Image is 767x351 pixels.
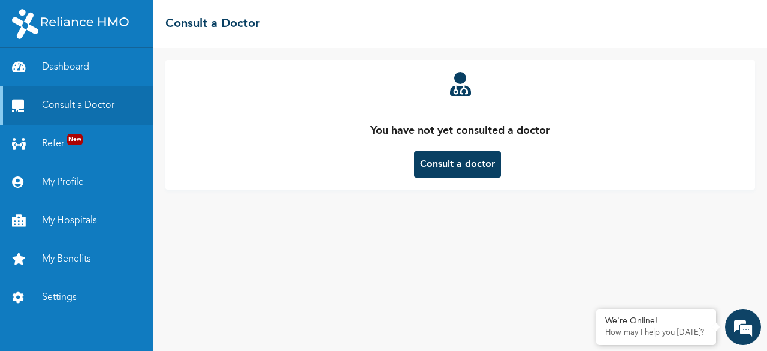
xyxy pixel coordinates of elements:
[370,123,550,139] p: You have not yet consulted a doctor
[20,119,46,149] img: photo.ls
[59,119,173,135] span: [PERSON_NAME] Web Assistant
[197,6,225,35] div: Minimize live chat window
[182,250,214,283] div: New conversation
[414,151,501,178] button: Consult a doctor
[59,135,210,149] div: I need to fill my address
[187,124,219,132] div: Last month
[605,328,707,338] p: How may I help you today?
[6,311,117,320] span: Conversation
[605,316,707,326] div: We're Online!
[62,67,201,83] div: Conversation(s)
[117,290,229,328] div: FAQs
[165,15,260,33] h2: Consult a Doctor
[67,134,83,145] span: New
[12,9,129,39] img: RelianceHMO's Logo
